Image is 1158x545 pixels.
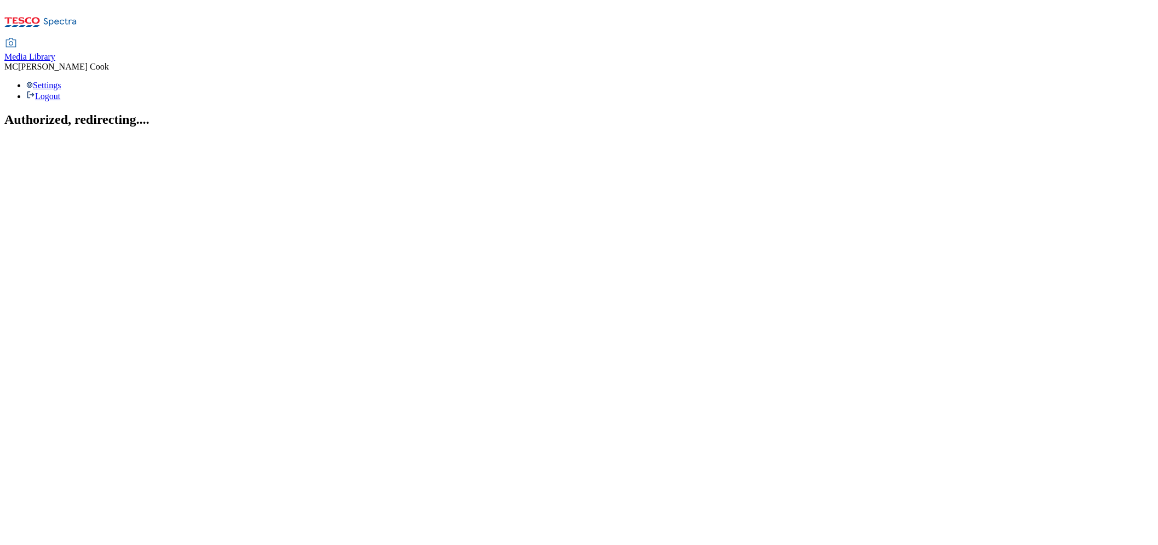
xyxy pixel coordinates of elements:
a: Logout [26,91,60,101]
span: [PERSON_NAME] Cook [18,62,109,71]
span: MC [4,62,18,71]
a: Settings [26,81,61,90]
a: Media Library [4,39,55,62]
span: Media Library [4,52,55,61]
h2: Authorized, redirecting.... [4,112,1154,127]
